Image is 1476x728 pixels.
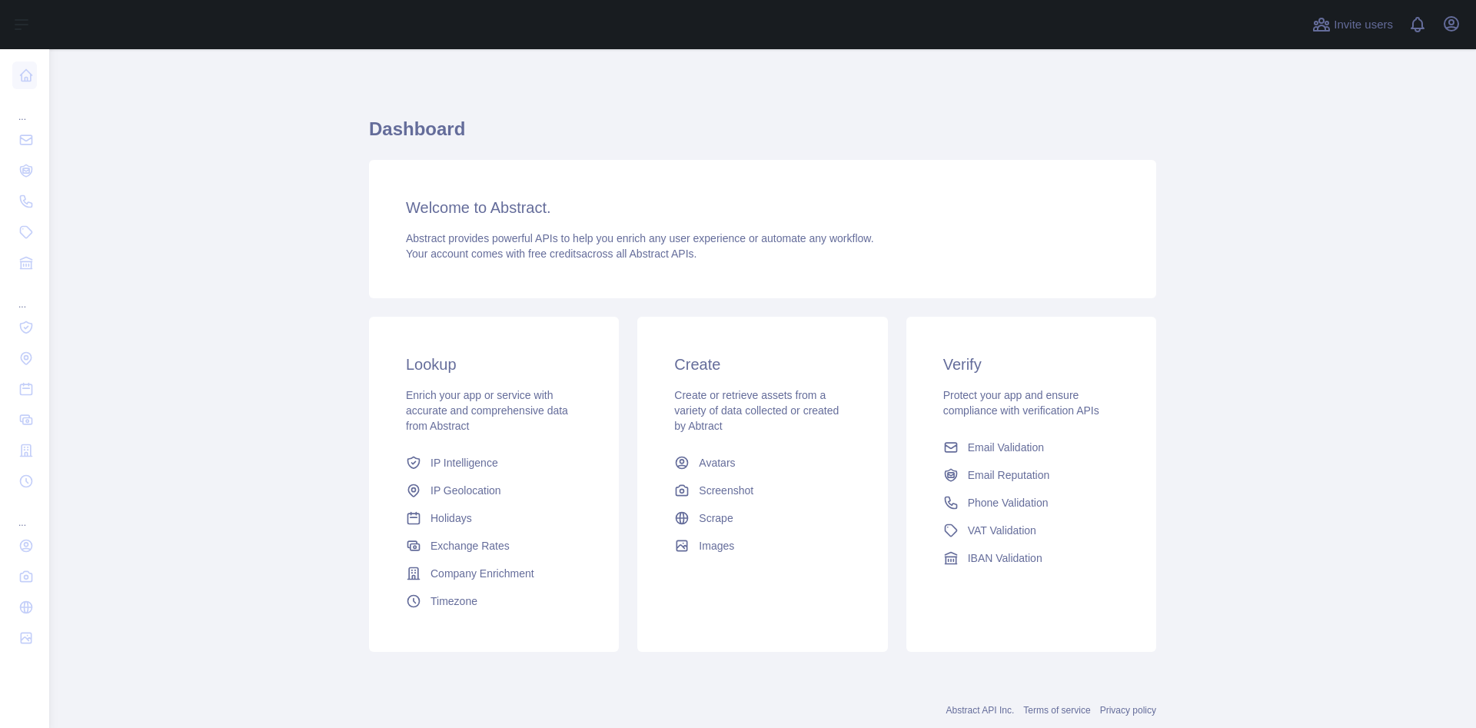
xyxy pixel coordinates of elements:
[937,489,1125,517] a: Phone Validation
[430,566,534,581] span: Company Enrichment
[968,550,1042,566] span: IBAN Validation
[1309,12,1396,37] button: Invite users
[430,455,498,470] span: IP Intelligence
[430,593,477,609] span: Timezone
[406,197,1119,218] h3: Welcome to Abstract.
[668,477,856,504] a: Screenshot
[406,389,568,432] span: Enrich your app or service with accurate and comprehensive data from Abstract
[369,117,1156,154] h1: Dashboard
[406,354,582,375] h3: Lookup
[946,705,1015,716] a: Abstract API Inc.
[668,532,856,560] a: Images
[699,510,733,526] span: Scrape
[668,504,856,532] a: Scrape
[400,449,588,477] a: IP Intelligence
[937,517,1125,544] a: VAT Validation
[937,434,1125,461] a: Email Validation
[937,461,1125,489] a: Email Reputation
[968,440,1044,455] span: Email Validation
[968,523,1036,538] span: VAT Validation
[406,248,696,260] span: Your account comes with across all Abstract APIs.
[699,483,753,498] span: Screenshot
[937,544,1125,572] a: IBAN Validation
[943,389,1099,417] span: Protect your app and ensure compliance with verification APIs
[968,495,1049,510] span: Phone Validation
[12,498,37,529] div: ...
[430,538,510,553] span: Exchange Rates
[406,232,874,244] span: Abstract provides powerful APIs to help you enrich any user experience or automate any workflow.
[12,280,37,311] div: ...
[400,477,588,504] a: IP Geolocation
[12,92,37,123] div: ...
[674,389,839,432] span: Create or retrieve assets from a variety of data collected or created by Abtract
[968,467,1050,483] span: Email Reputation
[674,354,850,375] h3: Create
[400,560,588,587] a: Company Enrichment
[400,532,588,560] a: Exchange Rates
[668,449,856,477] a: Avatars
[400,504,588,532] a: Holidays
[1023,705,1090,716] a: Terms of service
[430,483,501,498] span: IP Geolocation
[528,248,581,260] span: free credits
[400,587,588,615] a: Timezone
[943,354,1119,375] h3: Verify
[699,455,735,470] span: Avatars
[1100,705,1156,716] a: Privacy policy
[430,510,472,526] span: Holidays
[1334,16,1393,34] span: Invite users
[699,538,734,553] span: Images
